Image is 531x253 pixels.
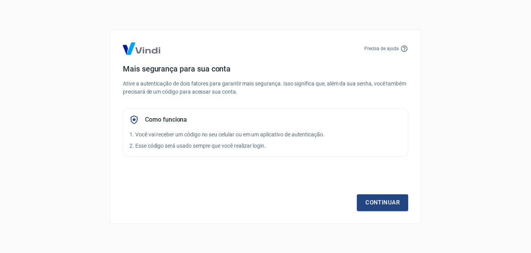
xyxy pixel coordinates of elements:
img: Logo Vind [123,42,160,55]
a: Continuar [357,194,408,211]
p: Ative a autenticação de dois fatores para garantir mais segurança. Isso significa que, além da su... [123,80,408,96]
h5: Como funciona [145,116,187,124]
h4: Mais segurança para sua conta [123,64,408,73]
p: Precisa de ajuda [364,45,399,52]
p: 2. Esse código será usado sempre que você realizar login. [129,142,402,150]
p: 1. Você vai receber um código no seu celular ou em um aplicativo de autenticação. [129,131,402,139]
